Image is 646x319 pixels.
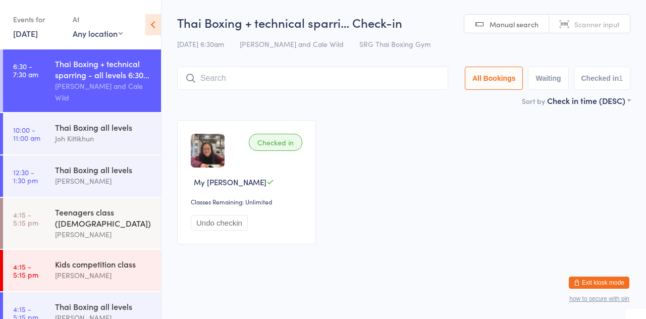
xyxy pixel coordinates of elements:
div: Thai Boxing all levels [55,122,152,133]
div: [PERSON_NAME] [55,229,152,240]
div: Thai Boxing all levels [55,301,152,312]
div: Classes Remaining: Unlimited [191,197,305,206]
div: Events for [13,11,63,28]
span: [PERSON_NAME] and Cale Wild [240,39,344,49]
button: how to secure with pin [569,295,629,302]
div: Check in time (DESC) [547,95,630,106]
a: 6:30 -7:30 amThai Boxing + technical sparring - all levels 6:30...[PERSON_NAME] and Cale Wild [3,49,161,112]
time: 12:30 - 1:30 pm [13,168,38,184]
div: Teenagers class ([DEMOGRAPHIC_DATA]) [55,206,152,229]
span: SRG Thai Boxing Gym [359,39,430,49]
button: Exit kiosk mode [569,277,629,289]
a: 4:15 -5:15 pmKids competition class[PERSON_NAME] [3,250,161,291]
button: Waiting [528,67,568,90]
a: 12:30 -1:30 pmThai Boxing all levels[PERSON_NAME] [3,155,161,197]
div: Joh Kittikhun [55,133,152,144]
input: Search [177,67,448,90]
time: 6:30 - 7:30 am [13,62,38,78]
a: 4:15 -5:15 pmTeenagers class ([DEMOGRAPHIC_DATA])[PERSON_NAME] [3,198,161,249]
div: Thai Boxing all levels [55,164,152,175]
div: Checked in [249,134,302,151]
time: 10:00 - 11:00 am [13,126,40,142]
button: Undo checkin [191,215,248,231]
a: 10:00 -11:00 amThai Boxing all levelsJoh Kittikhun [3,113,161,154]
time: 4:15 - 5:15 pm [13,262,38,279]
label: Sort by [522,96,545,106]
div: Thai Boxing + technical sparring - all levels 6:30... [55,58,152,80]
h2: Thai Boxing + technical sparri… Check-in [177,14,630,31]
div: Any location [73,28,123,39]
span: Scanner input [574,19,620,29]
div: [PERSON_NAME] and Cale Wild [55,80,152,103]
button: Checked in1 [574,67,631,90]
span: Manual search [490,19,539,29]
span: [DATE] 6:30am [177,39,224,49]
span: My [PERSON_NAME] [194,177,266,187]
div: 1 [619,74,623,82]
img: image1719483483.png [191,134,225,168]
div: At [73,11,123,28]
div: [PERSON_NAME] [55,270,152,281]
div: Kids competition class [55,258,152,270]
div: [PERSON_NAME] [55,175,152,187]
a: [DATE] [13,28,38,39]
time: 4:15 - 5:15 pm [13,210,38,227]
button: All Bookings [465,67,523,90]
